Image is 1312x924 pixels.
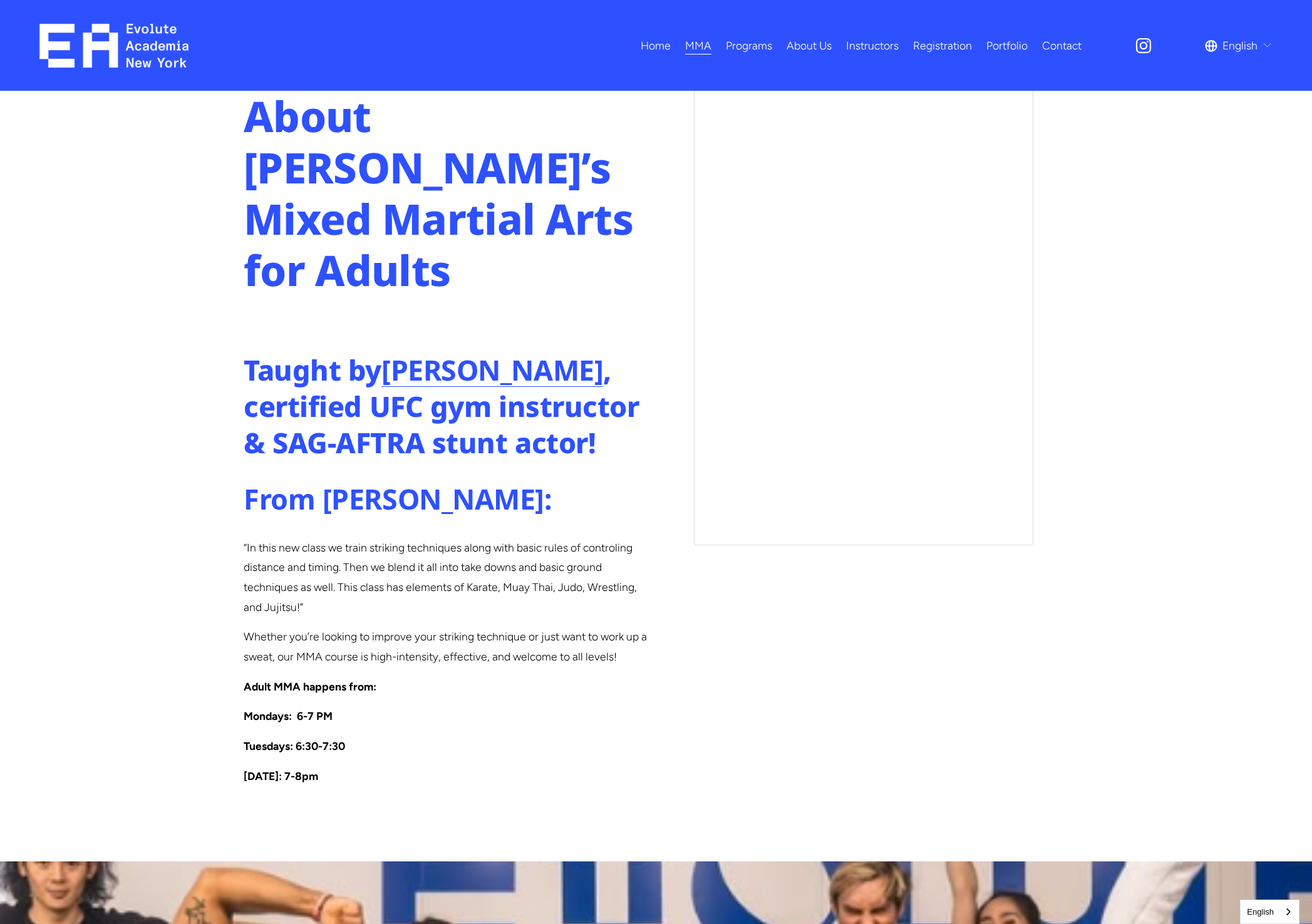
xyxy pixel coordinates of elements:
[1205,34,1273,56] div: language picker
[685,36,711,56] span: MMA
[726,34,772,56] a: folder dropdown
[39,24,189,68] img: EA
[1042,34,1082,56] a: Contact
[986,34,1028,56] a: Portfolio
[381,351,603,389] a: [PERSON_NAME]
[244,709,333,722] strong: Mondays: 6-7 PM
[913,34,972,56] a: Registration
[1241,900,1299,923] a: English
[244,680,376,693] strong: Adult MMA happens from:
[1240,900,1299,924] aside: Language selected: English
[244,769,318,783] strong: [DATE]: 7-8pm
[1134,36,1153,55] a: Instagram
[244,739,345,752] strong: Tuesdays: 6:30-7:30
[244,90,687,295] h2: About [PERSON_NAME]’s Mixed Martial Arts for Adults
[244,352,653,461] h3: Taught by , certified UFC gym instructor & SAG-AFTRA stunt actor!
[726,36,772,56] span: Programs
[1222,36,1258,56] span: English
[685,34,711,56] a: folder dropdown
[787,34,832,56] a: About Us
[846,34,899,56] a: Instructors
[641,34,671,56] a: Home
[244,480,552,518] strong: From [PERSON_NAME]:
[244,538,653,617] p: “In this new class we train striking techniques along with basic rules of controling distance and...
[244,627,653,666] p: Whether you’re looking to improve your striking technique or just want to work up a sweat, our MM...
